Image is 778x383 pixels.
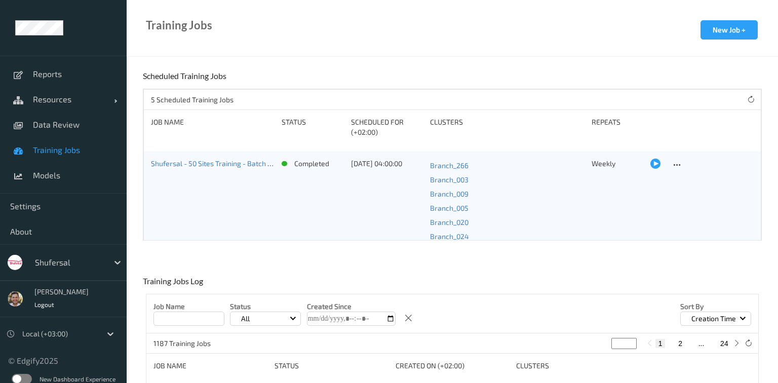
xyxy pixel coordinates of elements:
[688,314,740,324] p: Creation Time
[275,361,388,371] div: status
[282,117,343,137] div: Status
[307,301,396,312] p: Created Since
[153,301,224,312] p: Job Name
[238,314,253,324] p: All
[655,339,666,348] button: 1
[151,159,311,168] a: Shufersal - 50 Sites Training - Batch 52_ POS ONLY
[695,339,708,348] button: ...
[592,159,615,168] span: Weekly
[153,338,229,349] p: 1187 Training Jobs
[430,229,585,244] a: Branch_024
[396,361,510,371] div: Created On (+02:00)
[430,215,585,229] a: Branch_020
[592,117,643,137] div: Repeats
[143,276,206,294] div: Training Jobs Log
[151,117,275,137] div: Job Name
[430,201,585,215] a: Branch_005
[717,339,731,348] button: 24
[153,361,267,371] div: Job Name
[430,173,585,187] a: Branch_003
[146,20,212,30] div: Training Jobs
[230,301,301,312] p: Status
[143,71,229,89] div: Scheduled Training Jobs
[151,95,234,105] p: 5 Scheduled Training Jobs
[430,187,585,201] a: Branch_009
[430,159,585,173] a: Branch_266
[351,117,423,137] div: Scheduled for (+02:00)
[351,159,423,169] div: [DATE] 04:00:00
[430,117,585,137] div: Clusters
[675,339,685,348] button: 2
[701,20,758,40] button: New Job +
[680,301,751,312] p: Sort by
[294,159,329,169] p: completed
[516,361,630,371] div: clusters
